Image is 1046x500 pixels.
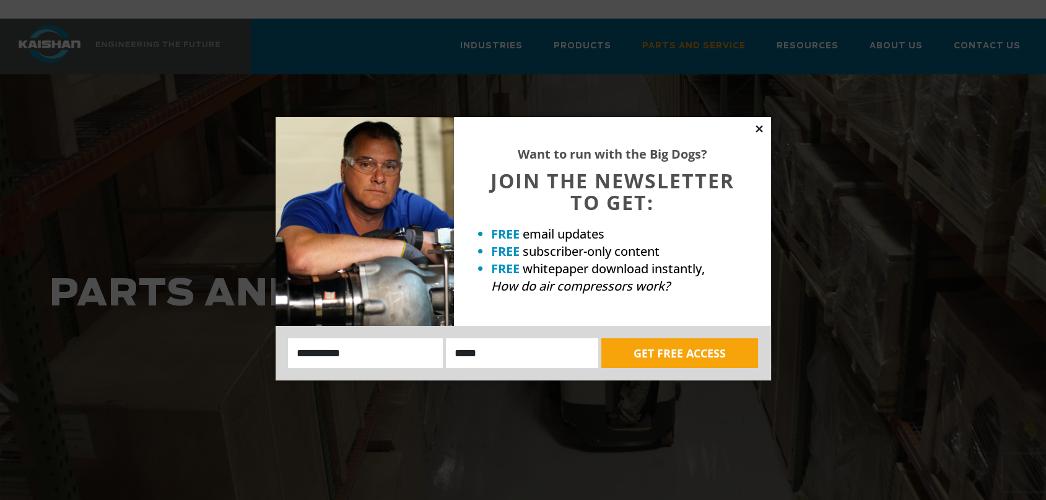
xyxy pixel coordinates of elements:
span: subscriber-only content [523,243,660,260]
span: email updates [523,226,604,242]
strong: FREE [491,260,520,277]
button: GET FREE ACCESS [601,338,758,368]
em: How do air compressors work? [491,278,670,294]
strong: Want to run with the Big Dogs? [518,146,707,162]
input: Email [446,338,598,368]
strong: FREE [491,243,520,260]
span: whitepaper download instantly, [523,260,705,277]
strong: FREE [491,226,520,242]
span: JOIN THE NEWSLETTER TO GET: [490,167,734,216]
input: Name: [288,338,443,368]
button: Close [754,123,765,134]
